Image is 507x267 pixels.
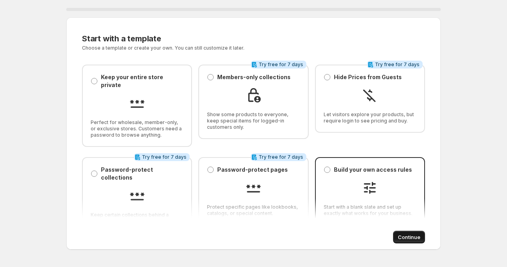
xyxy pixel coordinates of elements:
[362,87,378,103] img: Hide Prices from Guests
[82,34,161,43] span: Start with a template
[101,73,183,89] p: Keep your entire store private
[246,87,261,103] img: Members-only collections
[259,61,303,68] span: Try free for 7 days
[334,73,402,81] p: Hide Prices from Guests
[82,45,332,51] p: Choose a template or create your own. You can still customize it later.
[207,111,300,130] span: Show some products to everyone, keep special items for logged-in customers only.
[246,180,261,196] img: Password-protect pages
[91,119,183,138] span: Perfect for wholesale, member-only, or exclusive stores. Customers need a password to browse anyt...
[334,166,412,174] p: Build your own access rules
[217,73,291,81] p: Members-only collections
[259,154,303,160] span: Try free for 7 days
[375,61,419,68] span: Try free for 7 days
[324,111,416,124] span: Let visitors explore your products, but require login to see pricing and buy.
[129,95,145,111] img: Keep your entire store private
[129,188,145,204] img: Password-protect collections
[101,166,183,182] p: Password-protect collections
[398,233,420,241] span: Continue
[142,154,186,160] span: Try free for 7 days
[362,180,378,196] img: Build your own access rules
[207,204,300,217] span: Protect specific pages like lookbooks, catalogs, or special content.
[324,204,416,217] span: Start with a blank slate and set up exactly what works for your business.
[393,231,425,243] button: Continue
[91,212,183,231] span: Keep certain collections behind a password while the rest of your store is open.
[217,166,288,174] p: Password-protect pages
